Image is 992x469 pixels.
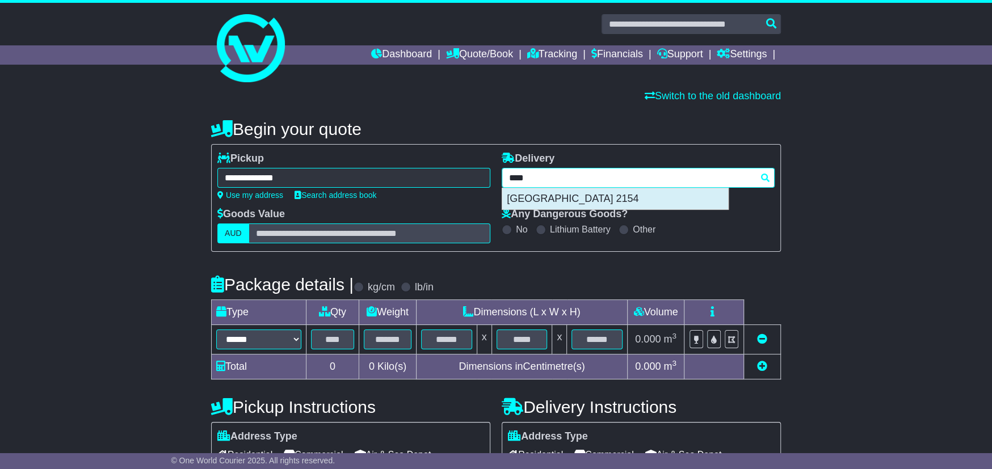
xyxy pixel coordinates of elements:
a: Financials [591,45,643,65]
label: Goods Value [217,208,285,221]
label: Any Dangerous Goods? [502,208,628,221]
a: Search address book [295,191,376,200]
label: Delivery [502,153,554,165]
td: Dimensions in Centimetre(s) [416,354,627,379]
label: Pickup [217,153,264,165]
label: Address Type [217,430,297,443]
label: lb/in [415,281,434,294]
a: Dashboard [371,45,432,65]
label: AUD [217,223,249,243]
span: Air & Sea Depot [355,446,431,463]
span: Commercial [284,446,343,463]
label: Address Type [508,430,588,443]
h4: Delivery Instructions [502,398,781,416]
label: No [516,224,527,235]
sup: 3 [672,359,676,367]
td: Weight [359,300,417,325]
span: Commercial [574,446,633,463]
td: x [477,325,491,354]
td: Kilo(s) [359,354,417,379]
h4: Pickup Instructions [211,398,490,416]
a: Tracking [527,45,577,65]
label: Lithium Battery [550,224,611,235]
a: Switch to the old dashboard [645,90,781,102]
span: 0.000 [635,333,661,345]
td: Total [212,354,306,379]
td: Qty [306,300,359,325]
sup: 3 [672,332,676,340]
div: [GEOGRAPHIC_DATA] 2154 [502,188,728,210]
a: Use my address [217,191,283,200]
a: Settings [717,45,767,65]
h4: Begin your quote [211,120,781,138]
td: Type [212,300,306,325]
a: Remove this item [757,333,767,345]
span: Air & Sea Depot [645,446,722,463]
label: kg/cm [368,281,395,294]
label: Other [633,224,655,235]
td: x [552,325,567,354]
span: 0 [369,361,375,372]
h4: Package details | [211,275,354,294]
span: © One World Courier 2025. All rights reserved. [171,456,335,465]
a: Add new item [757,361,767,372]
typeahead: Please provide city [502,168,775,188]
span: Residential [217,446,272,463]
td: Volume [627,300,684,325]
span: m [663,333,676,345]
td: Dimensions (L x W x H) [416,300,627,325]
a: Quote/Book [446,45,513,65]
a: Support [657,45,703,65]
td: 0 [306,354,359,379]
span: 0.000 [635,361,661,372]
span: Residential [508,446,563,463]
span: m [663,361,676,372]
